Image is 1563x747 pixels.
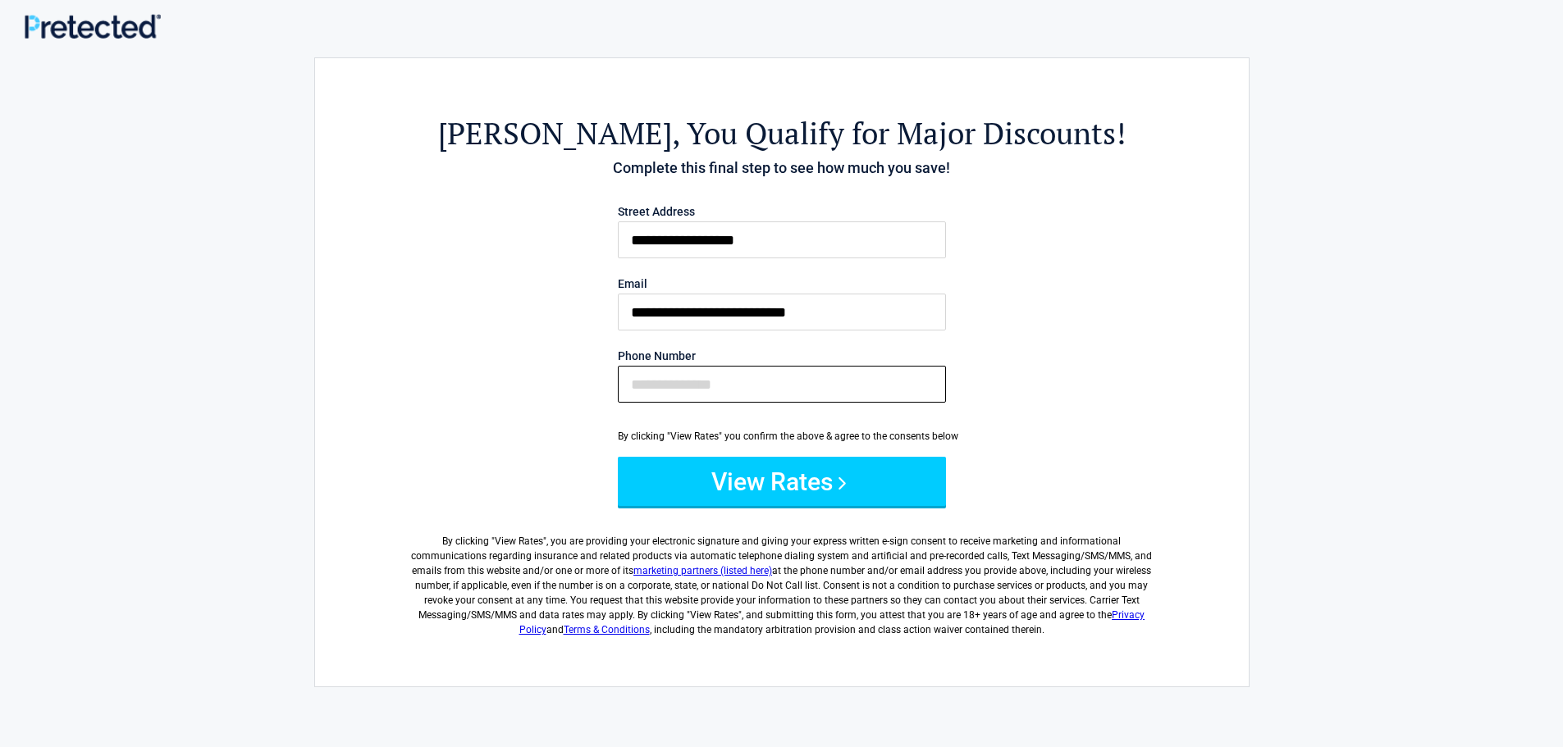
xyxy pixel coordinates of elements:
[618,350,946,362] label: Phone Number
[618,278,946,289] label: Email
[564,624,650,635] a: Terms & Conditions
[438,113,672,153] span: [PERSON_NAME]
[495,535,543,547] span: View Rates
[25,14,161,39] img: Main Logo
[618,429,946,444] div: By clicking "View Rates" you confirm the above & agree to the consents below
[405,157,1159,179] h4: Complete this final step to see how much you save!
[405,113,1159,153] h2: , You Qualify for Major Discounts!
[618,457,946,506] button: View Rates
[633,565,772,576] a: marketing partners (listed here)
[405,521,1159,637] label: By clicking " ", you are providing your electronic signature and giving your express written e-si...
[618,206,946,217] label: Street Address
